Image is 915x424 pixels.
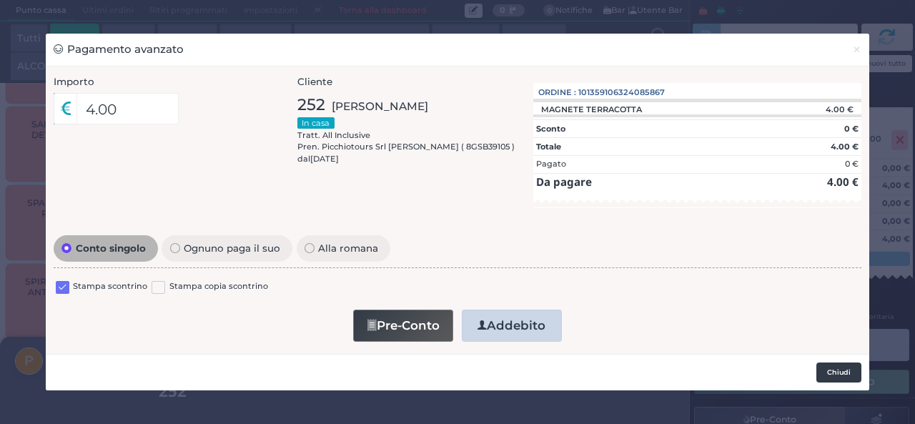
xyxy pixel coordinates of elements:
strong: Sconto [536,124,565,134]
strong: 4.00 € [827,174,859,189]
span: 101359106324085867 [578,87,665,99]
label: Stampa copia scontrino [169,280,268,294]
strong: 4.00 € [831,142,859,152]
button: Addebito [462,310,562,342]
strong: Totale [536,142,561,152]
button: Chiudi [844,34,869,66]
span: 252 [297,93,325,117]
div: Tratt. All Inclusive Pren. Picchiotours Srl [PERSON_NAME] ( 8GSB39105 ) dal [297,93,515,165]
label: Cliente [297,74,332,89]
div: MAGNETE TERRACOTTA [533,104,649,114]
strong: Da pagare [536,174,592,189]
span: Ordine : [538,87,576,99]
div: Pagato [536,158,566,170]
input: Es. 30.99 [76,93,179,124]
label: Stampa scontrino [73,280,147,294]
span: [DATE] [310,153,339,165]
div: 0 € [845,158,859,170]
button: Chiudi [816,363,861,383]
span: × [852,41,861,57]
span: Alla romana [315,243,382,253]
div: 4.00 € [779,104,861,114]
span: Ognuno paga il suo [180,243,285,253]
small: In casa [297,117,335,129]
button: Pre-Conto [353,310,453,342]
span: Conto singolo [71,243,149,253]
h3: Pagamento avanzato [54,41,184,58]
strong: 0 € [844,124,859,134]
span: [PERSON_NAME] [332,98,428,114]
label: Importo [54,74,94,89]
